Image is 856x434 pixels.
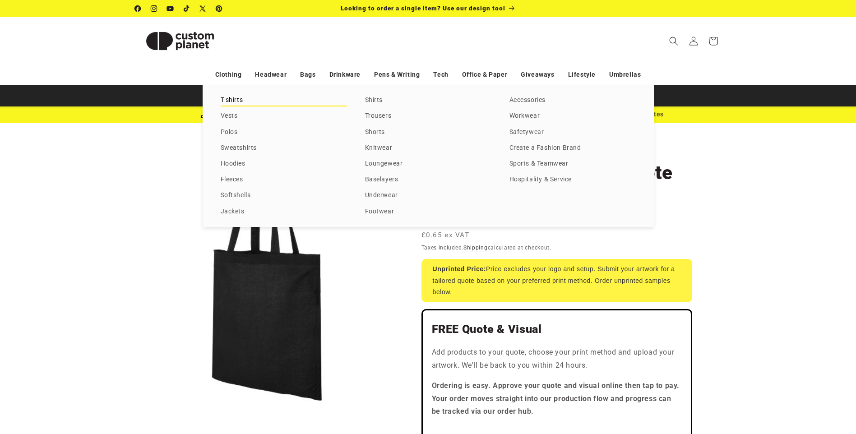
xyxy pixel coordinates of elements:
a: Giveaways [521,67,554,83]
a: Tech [433,67,448,83]
a: Bags [300,67,315,83]
a: Knitwear [365,142,491,154]
a: Drinkware [329,67,361,83]
span: £0.65 ex VAT [421,230,470,240]
a: Create a Fashion Brand [509,142,636,154]
a: Umbrellas [609,67,641,83]
strong: Ordering is easy. Approve your quote and visual online then tap to pay. Your order moves straight... [432,381,680,416]
img: Custom Planet [135,21,225,61]
a: Trousers [365,110,491,122]
a: Sweatshirts [221,142,347,154]
div: Widget pro chat [705,337,856,434]
a: Accessories [509,94,636,106]
a: Vests [221,110,347,122]
a: Underwear [365,189,491,202]
a: Hoodies [221,158,347,170]
a: Softshells [221,189,347,202]
h2: FREE Quote & Visual [432,322,682,337]
strong: Unprinted Price: [433,265,486,272]
a: Footwear [365,206,491,218]
a: Workwear [509,110,636,122]
a: Loungewear [365,158,491,170]
a: Shorts [365,126,491,139]
a: Lifestyle [568,67,596,83]
span: Looking to order a single item? Use our design tool [341,5,505,12]
summary: Search [664,31,684,51]
a: Pens & Writing [374,67,420,83]
a: Clothing [215,67,242,83]
a: T-shirts [221,94,347,106]
a: Headwear [255,67,287,83]
a: Safetywear [509,126,636,139]
a: Fleeces [221,174,347,186]
a: Custom Planet [131,17,228,65]
a: Polos [221,126,347,139]
a: Jackets [221,206,347,218]
a: Shirts [365,94,491,106]
a: Office & Paper [462,67,507,83]
p: Add products to your quote, choose your print method and upload your artwork. We'll be back to yo... [432,346,682,372]
a: Hospitality & Service [509,174,636,186]
a: Baselayers [365,174,491,186]
media-gallery: Gallery Viewer [135,139,399,403]
div: Taxes included. calculated at checkout. [421,243,692,252]
div: Price excludes your logo and setup. Submit your artwork for a tailored quote based on your prefer... [421,259,692,302]
iframe: Chat Widget [705,337,856,434]
a: Shipping [463,245,488,251]
a: Sports & Teamwear [509,158,636,170]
